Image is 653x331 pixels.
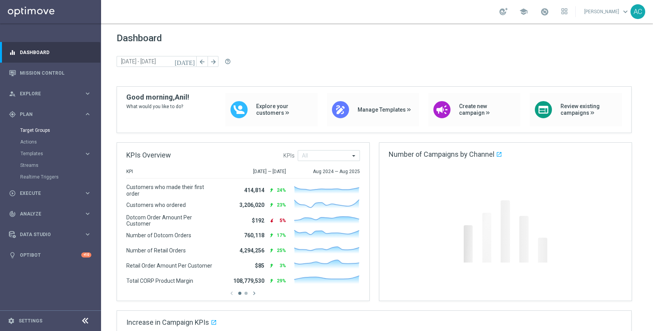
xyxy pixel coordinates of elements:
i: keyboard_arrow_right [84,231,91,238]
i: person_search [9,90,16,97]
a: Dashboard [20,42,91,63]
span: school [519,7,528,16]
a: [PERSON_NAME]keyboard_arrow_down [583,6,630,18]
i: keyboard_arrow_right [84,189,91,197]
span: Execute [20,191,84,196]
div: Analyze [9,210,84,217]
div: Templates [20,148,100,159]
button: lightbulb Optibot +10 [9,252,92,258]
div: +10 [81,252,91,257]
button: equalizer Dashboard [9,49,92,56]
a: Streams [20,162,81,168]
div: Explore [9,90,84,97]
button: gps_fixed Plan keyboard_arrow_right [9,111,92,117]
i: track_changes [9,210,16,217]
span: keyboard_arrow_down [621,7,630,16]
div: Actions [20,136,100,148]
i: play_circle_outline [9,190,16,197]
a: Mission Control [20,63,91,83]
div: Plan [9,111,84,118]
div: Target Groups [20,124,100,136]
a: Realtime Triggers [20,174,81,180]
button: track_changes Analyze keyboard_arrow_right [9,211,92,217]
span: Plan [20,112,84,117]
a: Actions [20,139,81,145]
span: Templates [21,151,76,156]
a: Optibot [20,245,81,265]
i: keyboard_arrow_right [84,110,91,118]
div: Execute [9,190,84,197]
div: Realtime Triggers [20,171,100,183]
i: keyboard_arrow_right [84,150,91,158]
div: Mission Control [9,63,91,83]
i: lightbulb [9,252,16,259]
i: equalizer [9,49,16,56]
a: Target Groups [20,127,81,133]
a: Settings [19,319,42,323]
i: gps_fixed [9,111,16,118]
button: play_circle_outline Execute keyboard_arrow_right [9,190,92,196]
span: Data Studio [20,232,84,237]
div: Dashboard [9,42,91,63]
i: settings [8,317,15,324]
i: keyboard_arrow_right [84,210,91,217]
div: AC [630,4,645,19]
button: Data Studio keyboard_arrow_right [9,231,92,238]
button: person_search Explore keyboard_arrow_right [9,91,92,97]
span: Analyze [20,212,84,216]
div: Optibot [9,245,91,265]
span: Explore [20,91,84,96]
button: Templates keyboard_arrow_right [20,151,92,157]
button: Mission Control [9,70,92,76]
div: Streams [20,159,100,171]
div: Data Studio [9,231,84,238]
div: Templates [21,151,84,156]
i: keyboard_arrow_right [84,90,91,97]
